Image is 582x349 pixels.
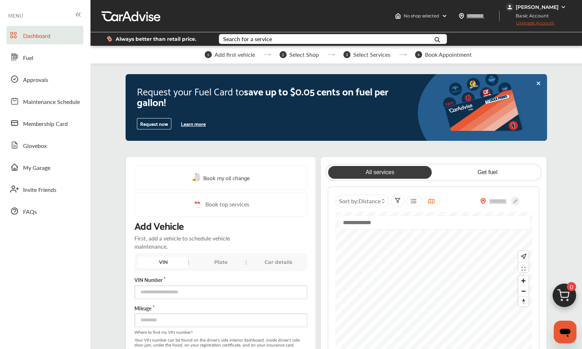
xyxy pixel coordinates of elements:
[192,173,249,182] a: Book my oil change
[23,32,50,41] span: Dashboard
[203,173,249,182] span: Book my oil change
[137,118,171,129] button: Request now
[223,36,272,42] div: Search for a service
[339,197,381,205] span: Sort by :
[6,202,83,220] a: FAQs
[518,296,528,306] button: Reset bearing to north
[264,53,271,56] img: stepper-arrow.e24c07c6.svg
[134,305,307,312] label: Mileage
[23,120,68,129] span: Membership Card
[23,76,48,85] span: Approvals
[6,92,83,110] a: Maintenance Schedule
[395,13,401,19] img: header-home-logo.8d720a4f.svg
[107,36,112,42] img: dollor_label_vector.a70140d1.svg
[134,219,184,231] p: Add Vehicle
[23,185,56,195] span: Invite Friends
[547,280,581,314] img: cart_icon.3d0951e8.svg
[23,54,33,63] span: Fuel
[506,12,554,20] span: Basic Account
[6,136,83,154] a: Glovebox
[328,166,432,179] a: All services
[518,286,528,296] button: Zoom out
[205,200,249,209] span: Book top services
[505,3,514,11] img: jVpblrzwTbfkPYzPPzSLxeg0AAAAASUVORK5CYII=
[23,142,47,151] span: Glovebox
[567,282,576,291] span: 0
[554,321,576,343] iframe: Button to launch messaging window
[289,51,319,58] span: Select Shop
[499,11,500,21] img: header-divider.bc55588e.svg
[518,276,528,286] button: Zoom in
[215,51,255,58] span: Add first vehicle
[195,256,246,268] div: Plate
[23,164,50,173] span: My Garage
[6,26,83,44] a: Dashboard
[134,234,255,250] p: First, add a vehicle to schedule vehicle maintenance.
[327,53,335,56] img: stepper-arrow.e24c07c6.svg
[436,166,539,179] a: Get fuel
[6,114,83,132] a: Membership Card
[134,276,307,283] label: VIN Number
[415,51,422,58] span: 4
[116,37,196,41] span: Always better than retail price.
[192,200,201,209] img: cal_icon.0803b883.svg
[23,98,80,107] span: Maintenance Schedule
[178,118,209,129] button: Learn more
[23,207,37,217] span: FAQs
[353,51,390,58] span: Select Services
[205,51,212,58] span: 1
[137,82,244,99] span: Request your Fuel Card to
[6,48,83,66] a: Fuel
[192,173,201,182] img: oil-change.e5047c97.svg
[425,51,472,58] span: Book Appointment
[519,253,527,260] img: recenter.ce011a49.svg
[359,197,381,205] span: Distance
[480,198,486,204] img: location_vector_orange.38f05af8.svg
[8,13,23,18] span: MENU
[137,82,388,110] span: save up to $0.05 cents on fuel per gallon!
[6,70,83,88] a: Approvals
[404,13,439,19] span: No shop selected
[138,256,188,268] div: VIN
[279,51,287,58] span: 2
[459,13,464,19] img: location_vector.a44bc228.svg
[560,4,566,10] img: WGsFRI8htEPBVLJbROoPRyZpYNWhNONpIPPETTm6eUC0GeLEiAAAAAElFTkSuQmCC
[134,193,307,216] a: Book top services
[505,20,554,29] span: Upgrade Account
[399,53,406,56] img: stepper-arrow.e24c07c6.svg
[343,51,350,58] span: 3
[442,13,447,19] img: header-down-arrow.9dd2ce7d.svg
[134,338,307,348] span: Your VIN number can be found on the driver's side interior dashboard, inside driver's side door j...
[253,256,304,268] div: Car details
[6,180,83,198] a: Invite Friends
[134,330,307,335] span: Where to find my VIN number?
[6,158,83,176] a: My Garage
[516,4,559,10] div: [PERSON_NAME]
